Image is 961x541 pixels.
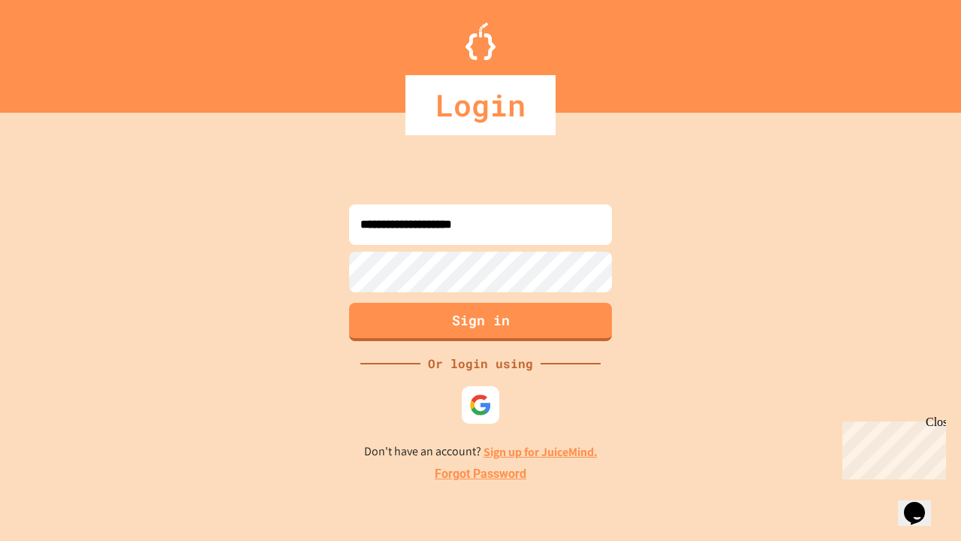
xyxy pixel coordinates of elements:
div: Chat with us now!Close [6,6,104,95]
div: Login [405,75,556,135]
a: Sign up for JuiceMind. [484,444,598,460]
button: Sign in [349,303,612,341]
p: Don't have an account? [364,443,598,461]
img: Logo.svg [465,23,496,60]
a: Forgot Password [435,465,526,483]
iframe: chat widget [836,416,946,479]
div: Or login using [420,355,541,373]
iframe: chat widget [898,481,946,526]
img: google-icon.svg [469,394,492,416]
